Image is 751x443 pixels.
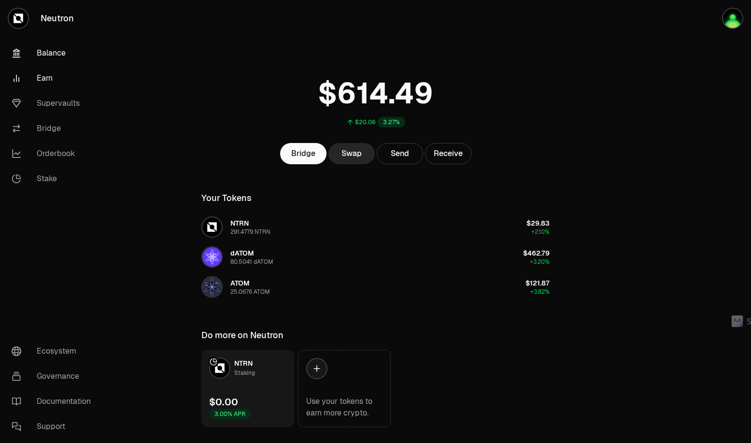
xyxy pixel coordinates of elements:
img: dATOM Logo [202,247,222,267]
span: ATOM [230,279,250,287]
a: Use your tokens to earn more crypto. [298,350,391,427]
button: Send [377,143,423,164]
button: ATOM LogoATOM25.0676 ATOM$121.87+3.82% [196,272,555,301]
a: Governance [4,364,104,389]
span: +3.82% [530,288,550,296]
img: NTRN Logo [202,217,222,237]
div: 291.4779 NTRN [230,228,270,236]
span: $121.87 [525,279,550,287]
a: Bridge [280,143,326,164]
a: Documentation [4,389,104,414]
div: 80.5041 dATOM [230,258,273,266]
a: Stake [4,166,104,191]
img: ATOM Logo [202,277,222,297]
span: +2.10% [531,228,550,236]
span: $462.79 [523,249,550,257]
button: dATOM LogodATOM80.5041 dATOM$462.79+3.20% [196,243,555,272]
span: +3.20% [530,258,550,266]
div: Do more on Neutron [201,329,283,342]
img: mc.fafa [723,9,742,28]
span: $29.83 [526,219,550,228]
a: Supervaults [4,91,104,116]
a: Support [4,414,104,439]
div: Your Tokens [201,191,252,205]
div: 25.0676 ATOM [230,288,270,296]
button: Receive [425,143,471,164]
a: Orderbook [4,141,104,166]
a: Earn [4,66,104,91]
img: NTRN Logo [210,358,229,378]
span: NTRN [230,219,249,228]
div: $0.00 [209,395,238,409]
span: dATOM [230,249,254,257]
div: 3.00% APR [209,409,251,419]
a: Bridge [4,116,104,141]
button: NTRN LogoNTRN291.4779 NTRN$29.83+2.10% [196,213,555,242]
a: Ecosystem [4,339,104,364]
a: Balance [4,41,104,66]
a: Swap [328,143,375,164]
a: NTRN LogoNTRNStaking$0.003.00% APR [201,350,294,427]
span: NTRN [234,359,253,368]
div: Use your tokens to earn more crypto. [306,396,383,419]
div: 3.27% [378,117,405,128]
div: Staking [234,368,255,378]
div: $20.06 [355,118,376,126]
